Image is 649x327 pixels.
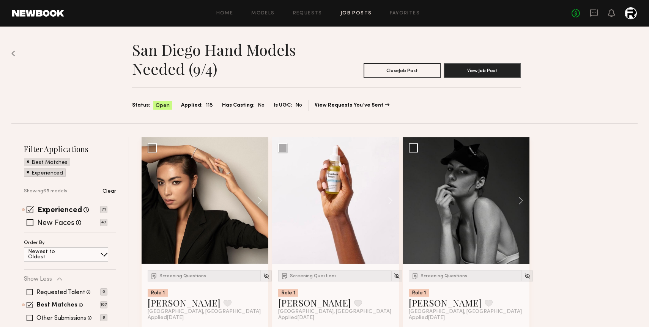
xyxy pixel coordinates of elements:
[315,103,389,108] a: View Requests You’ve Sent
[216,11,233,16] a: Home
[132,40,326,78] h1: San Diego Hand Models Needed (9/4)
[293,11,322,16] a: Requests
[148,315,262,321] div: Applied [DATE]
[156,102,170,110] span: Open
[411,272,419,280] img: Submission Icon
[364,63,441,78] button: CloseJob Post
[251,11,274,16] a: Models
[274,101,292,110] span: Is UGC:
[290,274,337,278] span: Screening Questions
[206,101,213,110] span: 118
[444,63,521,78] button: View Job Post
[24,241,45,245] p: Order By
[24,144,116,154] h2: Filter Applications
[278,289,298,297] div: Role 1
[32,160,68,165] p: Best Matches
[340,11,372,16] a: Job Posts
[37,302,77,308] label: Best Matches
[390,11,420,16] a: Favorites
[24,276,52,282] p: Show Less
[100,301,107,308] p: 107
[394,273,400,279] img: Unhide Model
[263,273,269,279] img: Unhide Model
[148,289,168,297] div: Role 1
[409,297,482,309] a: [PERSON_NAME]
[181,101,203,110] span: Applied:
[222,101,255,110] span: Has Casting:
[148,309,261,315] span: [GEOGRAPHIC_DATA], [GEOGRAPHIC_DATA]
[159,274,206,278] span: Screening Questions
[132,101,150,110] span: Status:
[100,206,107,213] p: 71
[32,171,63,176] p: Experienced
[36,315,86,321] label: Other Submissions
[28,249,73,260] p: Newest to Oldest
[37,220,74,227] label: New Faces
[24,189,67,194] p: Showing 65 models
[100,288,107,296] p: 0
[148,297,221,309] a: [PERSON_NAME]
[281,272,288,280] img: Submission Icon
[258,101,265,110] span: No
[409,289,429,297] div: Role 1
[421,274,467,278] span: Screening Questions
[409,309,522,315] span: [GEOGRAPHIC_DATA], [GEOGRAPHIC_DATA]
[100,219,107,226] p: 47
[36,289,85,296] label: Requested Talent
[11,50,15,57] img: Back to previous page
[278,297,351,309] a: [PERSON_NAME]
[150,272,158,280] img: Submission Icon
[295,101,302,110] span: No
[100,314,107,321] p: 8
[278,309,391,315] span: [GEOGRAPHIC_DATA], [GEOGRAPHIC_DATA]
[409,315,523,321] div: Applied [DATE]
[38,207,82,214] label: Experienced
[102,189,116,194] p: Clear
[524,273,531,279] img: Unhide Model
[278,315,393,321] div: Applied [DATE]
